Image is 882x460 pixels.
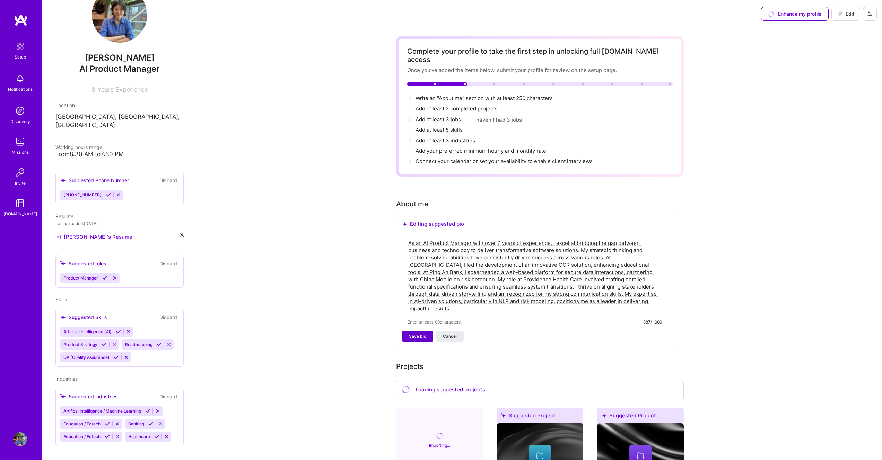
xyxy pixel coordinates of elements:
img: guide book [13,196,27,210]
span: Write an "About me" section with at least 250 characters [416,95,554,101]
i: Accept [102,275,107,281]
span: Cancel [443,333,457,339]
div: [DOMAIN_NAME] [3,210,37,218]
i: icon SuggestedTeams [60,314,66,320]
div: Suggested Project [597,408,684,426]
div: Discovery [10,118,30,125]
button: I haven't had 3 jobs [473,116,522,123]
span: Artifical Intelligence / Machine Learning [63,408,141,414]
div: Complete your profile to take the first step in unlocking full [DOMAIN_NAME] access [407,47,673,64]
button: Cancel [436,331,464,342]
i: Accept [105,434,110,439]
i: Reject [116,192,121,197]
i: Reject [112,342,117,347]
i: Accept [116,329,121,334]
i: Reject [158,421,163,426]
i: Reject [124,355,129,360]
div: Suggested Skills [60,313,107,321]
div: Projects [396,361,423,372]
i: icon SuggestedTeams [402,221,407,227]
img: discovery [13,104,27,118]
span: Product Strategy [63,342,97,347]
button: Discard [157,313,179,321]
i: Reject [155,408,160,414]
p: [GEOGRAPHIC_DATA], [GEOGRAPHIC_DATA], [GEOGRAPHIC_DATA] [55,113,184,130]
button: Edit [831,7,860,21]
div: Suggested Phone Number [60,177,129,184]
i: Accept [145,408,150,414]
textarea: As an AI Product Manager with over 7 years of experience, I excel at bridging the gap between bus... [408,239,662,313]
span: Roadmapping [125,342,152,347]
i: Accept [114,355,119,360]
img: logo [14,14,28,26]
div: Missions [12,149,29,156]
div: Location [55,101,184,109]
button: Discard [157,176,179,184]
span: [PERSON_NAME] [55,53,184,63]
i: Accept [148,421,154,426]
button: Discard [157,259,179,267]
div: Loading suggested projects [396,380,684,400]
span: Industries [55,376,78,382]
span: Education / Edtech [63,434,101,439]
span: QA (Quality Assurance) [63,355,110,360]
span: Add at least 5 skills [416,126,463,133]
span: Add at least 2 completed projects [416,105,498,112]
div: Once you’ve added the items below, submit your profile for review on the setup page. [407,67,673,74]
div: Add projects you've worked on [396,361,423,372]
img: User Avatar [13,432,27,446]
span: Artificial Intelligence (AI) [63,329,112,334]
div: 887/1,000 [643,318,662,326]
i: Reject [164,434,169,439]
i: icon SuggestedTeams [60,393,66,399]
img: setup [13,39,27,53]
i: Reject [126,329,131,334]
span: Resume [55,213,73,219]
i: Accept [154,434,159,439]
span: Product Manager [63,275,98,281]
img: bell [13,72,27,86]
div: Last uploaded: [DATE] [55,220,184,227]
i: Reject [112,275,117,281]
img: teamwork [13,135,27,149]
i: Reject [115,434,120,439]
span: 8 [91,86,95,93]
span: Add your preferred minimum hourly and monthly rate [416,148,546,154]
div: Suggested Project [497,408,583,426]
span: Save bio [409,333,426,339]
i: icon SuggestedTeams [601,413,606,418]
span: Skills [55,297,67,302]
span: Edit [837,10,854,17]
i: Accept [105,421,110,426]
div: Invite [15,179,26,187]
span: Working hours range [55,144,102,150]
img: Invite [13,166,27,179]
i: icon SuggestedTeams [60,177,66,183]
i: Accept [157,342,162,347]
span: Connect your calendar or set your availability to enable client interviews [416,158,593,165]
div: About me [396,199,428,209]
span: Add at least 3 jobs [416,116,461,123]
i: icon SuggestedTeams [501,413,506,418]
button: Discard [157,392,179,400]
span: Years Experience [97,86,148,93]
i: icon SuggestedTeams [60,260,66,266]
div: Setup [15,53,26,61]
span: Healthcare [128,434,150,439]
div: Suggested roles [60,260,106,267]
div: Suggested industries [60,393,118,400]
button: Save bio [402,331,433,342]
div: From 8:30 AM to 7:30 PM [55,151,184,158]
i: icon CircleLoadingViolet [436,432,443,439]
a: User Avatar [11,432,29,446]
i: Accept [106,192,111,197]
i: icon CircleLoadingViolet [402,386,410,394]
div: Notifications [8,86,33,93]
i: Reject [115,421,120,426]
i: icon Close [180,233,184,237]
div: Editing suggested bio [402,221,667,228]
span: Enter at least 100 characters. [408,318,462,326]
span: Add at least 3 industries [416,137,475,144]
img: Resume [55,234,61,240]
i: Reject [166,342,172,347]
